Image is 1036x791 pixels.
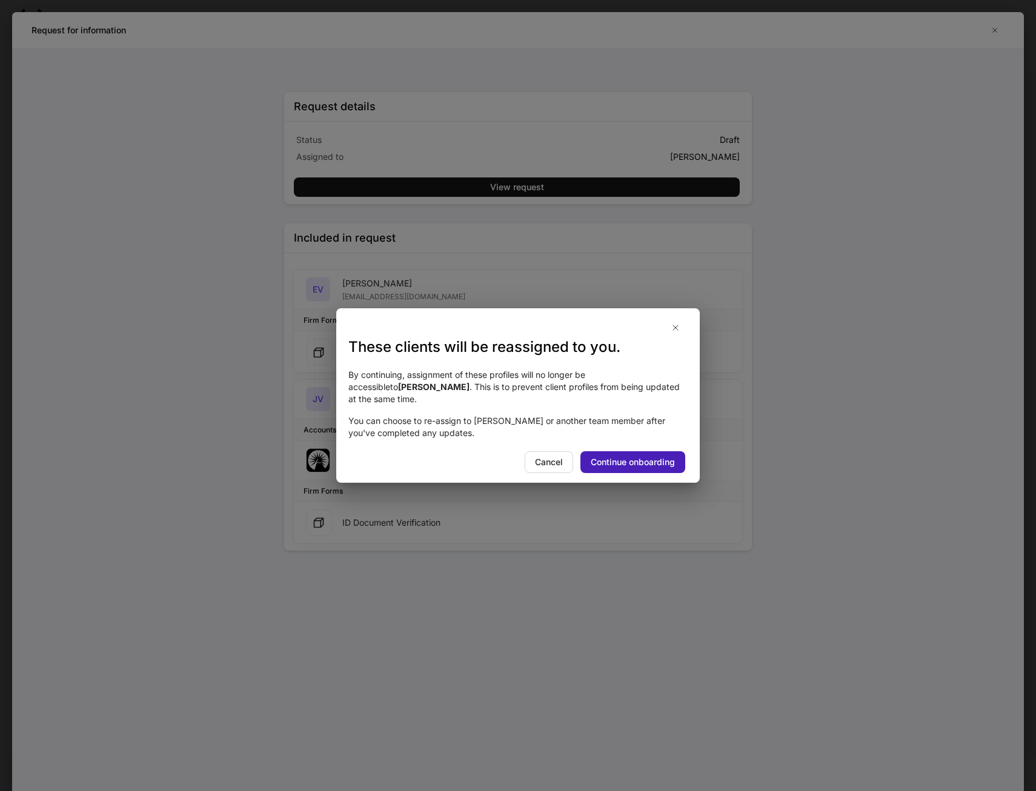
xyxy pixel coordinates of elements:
button: Cancel [525,451,573,473]
div: Cancel [535,456,563,468]
strong: [PERSON_NAME] [398,382,470,392]
p: You can choose to re-assign to [PERSON_NAME] or another team member after you've completed any up... [348,415,688,439]
button: Continue onboarding [580,451,685,473]
p: By continuing, assignment of these profiles will no longer be accessible to . This is to prevent ... [348,369,688,405]
div: Continue onboarding [591,456,675,468]
h3: These clients will be reassigned to you. [348,337,688,357]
